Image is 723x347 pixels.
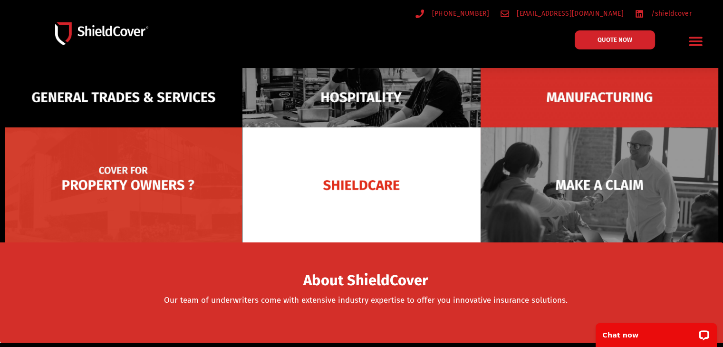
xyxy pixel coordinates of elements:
iframe: LiveChat chat widget [589,317,723,347]
span: QUOTE NOW [598,37,632,43]
a: [PHONE_NUMBER] [415,8,489,19]
a: [EMAIL_ADDRESS][DOMAIN_NAME] [501,8,624,19]
div: Menu Toggle [684,30,707,52]
img: Shield-Cover-Underwriting-Australia-logo-full [55,22,148,45]
span: About ShieldCover [303,275,428,287]
a: /shieldcover [635,8,692,19]
span: [PHONE_NUMBER] [430,8,489,19]
a: Our team of underwriters come with extensive industry expertise to offer you innovative insurance... [164,295,568,305]
a: About ShieldCover [303,278,428,287]
span: [EMAIL_ADDRESS][DOMAIN_NAME] [514,8,623,19]
span: /shieldcover [649,8,692,19]
a: QUOTE NOW [575,30,655,49]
